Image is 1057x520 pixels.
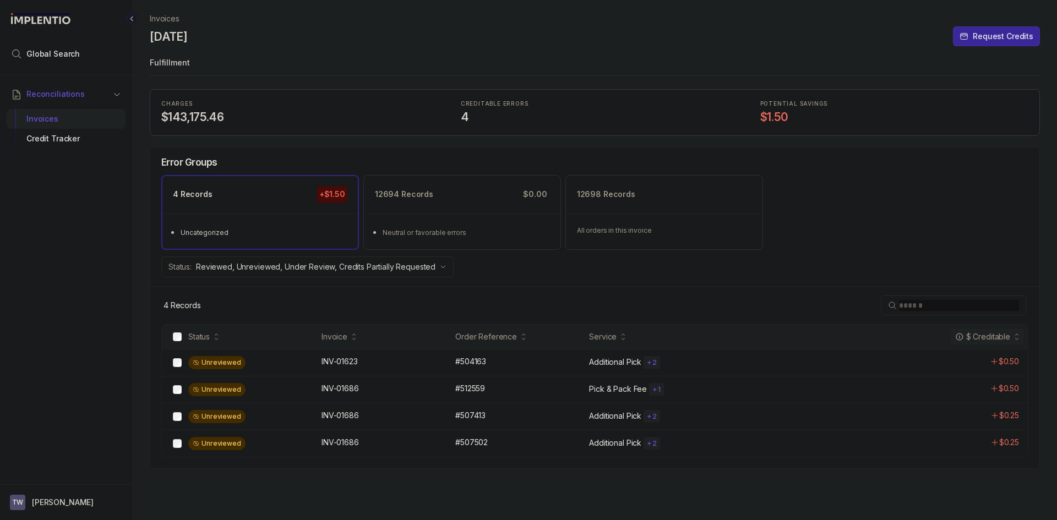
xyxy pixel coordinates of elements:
div: Invoice [322,331,347,342]
p: Reviewed, Unreviewed, Under Review, Credits Partially Requested [196,261,435,272]
span: Reconciliations [26,89,85,100]
h4: 4 [461,110,729,125]
div: Neutral or favorable errors [383,227,548,238]
p: 4 Records [173,189,213,200]
p: #507502 [455,437,488,448]
p: $0.50 [999,356,1019,367]
h4: [DATE] [150,29,187,45]
h5: Error Groups [161,156,217,168]
input: checkbox-checkbox [173,439,182,448]
button: User initials[PERSON_NAME] [10,495,122,510]
p: + 2 [647,412,657,421]
p: All orders in this invoice [577,225,751,236]
a: Invoices [150,13,179,24]
p: +$1.50 [317,187,347,202]
div: Remaining page entries [164,300,201,311]
span: Global Search [26,48,80,59]
div: Service [589,331,617,342]
button: Request Credits [953,26,1040,46]
p: + 1 [652,385,661,394]
h4: $143,175.46 [161,110,429,125]
p: + 2 [647,439,657,448]
p: 12694 Records [375,189,433,200]
p: Additional Pick [589,410,641,422]
div: Invoices [15,109,117,129]
p: #504163 [455,356,486,367]
div: Uncategorized [181,227,346,238]
input: checkbox-checkbox [173,332,182,341]
div: $ Creditable [955,331,1010,342]
p: Fulfillment [150,53,1040,75]
p: Request Credits [973,31,1033,42]
div: Unreviewed [188,410,246,423]
p: Additional Pick [589,357,641,368]
p: Status: [168,261,192,272]
p: $0.50 [999,383,1019,394]
div: Reconciliations [7,107,126,151]
div: Order Reference [455,331,517,342]
p: CHARGES [161,101,429,107]
div: Status [188,331,210,342]
p: #512559 [455,383,485,394]
div: Unreviewed [188,437,246,450]
p: $0.00 [521,187,549,202]
button: Status:Reviewed, Unreviewed, Under Review, Credits Partially Requested [161,256,454,277]
p: CREDITABLE ERRORS [461,101,729,107]
p: [PERSON_NAME] [32,497,94,508]
p: POTENTIAL SAVINGS [760,101,1028,107]
input: checkbox-checkbox [173,385,182,394]
div: Unreviewed [188,356,246,369]
nav: breadcrumb [150,13,179,24]
p: INV-01686 [322,410,359,421]
p: Pick & Pack Fee [589,384,647,395]
button: Reconciliations [7,82,126,106]
p: INV-01686 [322,437,359,448]
div: Credit Tracker [15,129,117,149]
p: $0.25 [999,437,1019,448]
p: $0.25 [999,410,1019,421]
input: checkbox-checkbox [173,358,182,367]
p: Additional Pick [589,437,641,448]
p: 4 Records [164,300,201,311]
h4: $1.50 [760,110,1028,125]
p: + 2 [647,358,657,367]
p: 12698 Records [577,189,635,200]
p: #507413 [455,410,486,421]
p: INV-01686 [322,383,359,394]
p: INV-01623 [322,356,358,367]
div: Collapse Icon [126,12,139,25]
input: checkbox-checkbox [173,412,182,421]
div: Unreviewed [188,383,246,396]
span: User initials [10,495,25,510]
